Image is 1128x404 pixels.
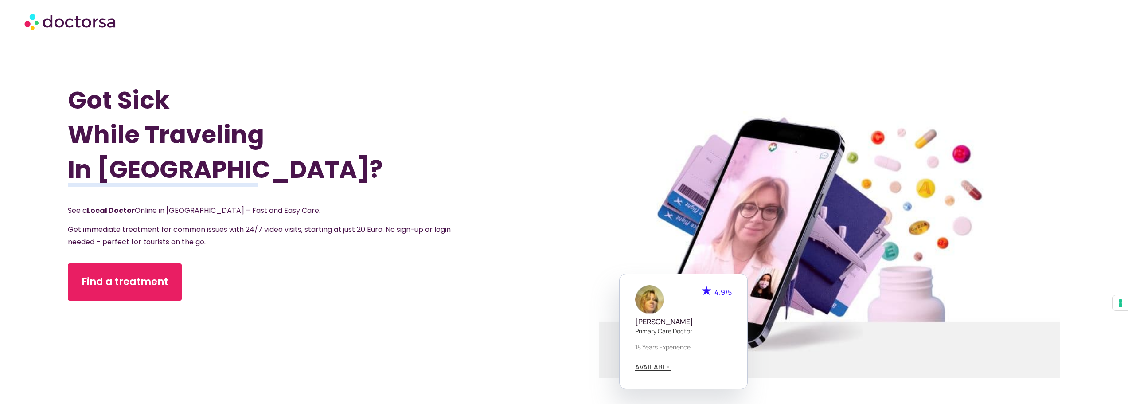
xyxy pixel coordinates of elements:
span: Get immediate treatment for common issues with 24/7 video visits, starting at just 20 Euro. No si... [68,224,451,247]
span: Find a treatment [82,275,168,289]
strong: Local Doctor [87,205,135,216]
a: AVAILABLE [635,364,671,371]
a: Find a treatment [68,263,182,301]
button: Your consent preferences for tracking technologies [1113,295,1128,310]
span: 4.9/5 [714,287,732,297]
p: 18 years experience [635,342,732,352]
h5: [PERSON_NAME] [635,318,732,326]
span: See a Online in [GEOGRAPHIC_DATA] – Fast and Easy Care. [68,205,320,216]
p: Primary care doctor [635,326,732,336]
h1: Got Sick While Traveling In [GEOGRAPHIC_DATA]? [68,83,490,187]
span: AVAILABLE [635,364,671,370]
